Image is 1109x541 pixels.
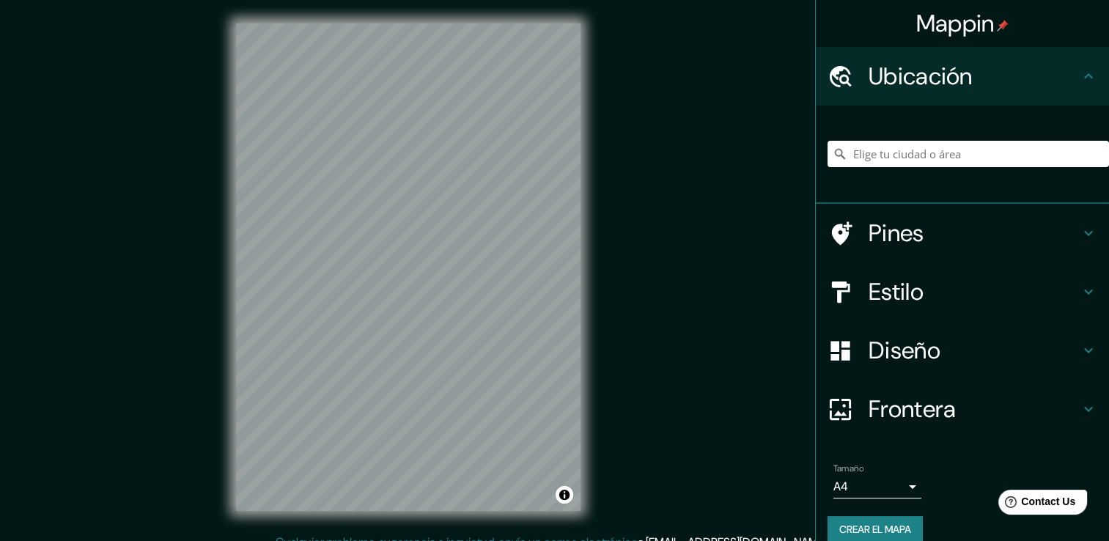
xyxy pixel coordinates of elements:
[839,520,911,539] font: Crear el mapa
[816,380,1109,438] div: Frontera
[816,204,1109,262] div: Pines
[869,336,1080,365] h4: Diseño
[816,321,1109,380] div: Diseño
[833,463,863,475] label: Tamaño
[236,23,581,511] canvas: Mapa
[869,218,1080,248] h4: Pines
[869,394,1080,424] h4: Frontera
[869,277,1080,306] h4: Estilo
[816,262,1109,321] div: Estilo
[916,8,995,39] font: Mappin
[556,486,573,504] button: Alternar atribución
[828,141,1109,167] input: Elige tu ciudad o área
[833,475,921,498] div: A4
[816,47,1109,106] div: Ubicación
[979,484,1093,525] iframe: Help widget launcher
[997,20,1009,32] img: pin-icon.png
[869,62,1080,91] h4: Ubicación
